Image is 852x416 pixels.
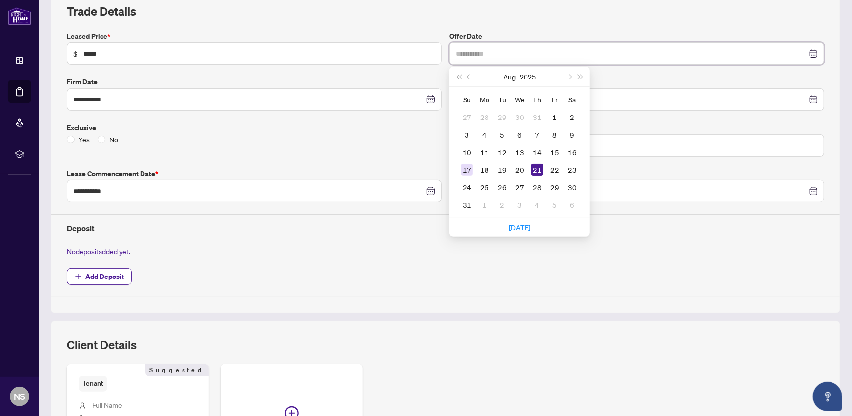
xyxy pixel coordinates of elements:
div: 11 [479,146,490,158]
label: Conditional Date [449,77,824,87]
td: 2025-07-29 [493,108,511,126]
div: 21 [531,164,543,176]
div: 15 [549,146,561,158]
td: 2025-08-18 [476,161,493,178]
td: 2025-08-19 [493,161,511,178]
label: Lease Commencement Date [67,168,442,179]
button: Next month (PageDown) [564,67,575,86]
th: Sa [564,91,581,108]
td: 2025-07-27 [458,108,476,126]
div: 5 [496,129,508,140]
div: 2 [567,111,578,123]
div: 1 [549,111,561,123]
td: 2025-08-09 [564,126,581,143]
div: 17 [461,164,473,176]
div: 6 [514,129,526,140]
label: Mutual Release Date [449,168,824,179]
td: 2025-08-20 [511,161,528,178]
td: 2025-08-08 [546,126,564,143]
button: Add Deposit [67,268,132,285]
div: 12 [496,146,508,158]
td: 2025-08-31 [458,196,476,214]
td: 2025-08-13 [511,143,528,161]
td: 2025-09-06 [564,196,581,214]
h2: Trade Details [67,3,824,19]
td: 2025-08-11 [476,143,493,161]
label: Leased Price [67,31,442,41]
label: Exclusive [67,122,442,133]
span: plus [75,273,81,280]
label: Firm Date [67,77,442,87]
h2: Client Details [67,337,137,353]
td: 2025-08-29 [546,178,564,196]
td: 2025-09-04 [528,196,546,214]
span: Yes [75,134,94,145]
div: 28 [479,111,490,123]
span: $ [73,48,78,59]
th: Tu [493,91,511,108]
div: 6 [567,199,578,211]
div: 30 [514,111,526,123]
th: We [511,91,528,108]
th: Th [528,91,546,108]
div: 31 [531,111,543,123]
div: 31 [461,199,473,211]
th: Mo [476,91,493,108]
a: [DATE] [509,223,530,232]
div: 29 [496,111,508,123]
div: 3 [514,199,526,211]
div: 26 [496,181,508,193]
td: 2025-08-05 [493,126,511,143]
div: 3 [461,129,473,140]
td: 2025-08-12 [493,143,511,161]
div: 19 [496,164,508,176]
td: 2025-07-31 [528,108,546,126]
div: 10 [461,146,473,158]
span: No [105,134,122,145]
button: Choose a month [504,67,516,86]
div: 30 [567,181,578,193]
td: 2025-08-10 [458,143,476,161]
label: Unit/Lot Number [449,122,824,133]
td: 2025-09-01 [476,196,493,214]
div: 22 [549,164,561,176]
button: Last year (Control + left) [453,67,464,86]
div: 25 [479,181,490,193]
td: 2025-08-16 [564,143,581,161]
button: Choose a year [520,67,536,86]
div: 14 [531,146,543,158]
div: 7 [531,129,543,140]
div: 2 [496,199,508,211]
span: Suggested [145,364,209,376]
div: 4 [531,199,543,211]
div: 9 [567,129,578,140]
td: 2025-09-05 [546,196,564,214]
div: 27 [514,181,526,193]
td: 2025-07-28 [476,108,493,126]
td: 2025-08-24 [458,178,476,196]
td: 2025-08-07 [528,126,546,143]
div: 5 [549,199,561,211]
button: Next year (Control + right) [575,67,586,86]
td: 2025-08-06 [511,126,528,143]
td: 2025-08-15 [546,143,564,161]
div: 1 [479,199,490,211]
div: 8 [549,129,561,140]
td: 2025-07-30 [511,108,528,126]
td: 2025-08-02 [564,108,581,126]
span: Tenant [79,376,107,391]
button: Open asap [813,382,842,411]
td: 2025-08-26 [493,178,511,196]
td: 2025-09-02 [493,196,511,214]
div: 20 [514,164,526,176]
div: 28 [531,181,543,193]
th: Fr [546,91,564,108]
div: 23 [567,164,578,176]
div: 24 [461,181,473,193]
td: 2025-09-03 [511,196,528,214]
h4: Deposit [67,222,824,234]
div: 4 [479,129,490,140]
td: 2025-08-17 [458,161,476,178]
label: Offer Date [449,31,824,41]
div: 16 [567,146,578,158]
